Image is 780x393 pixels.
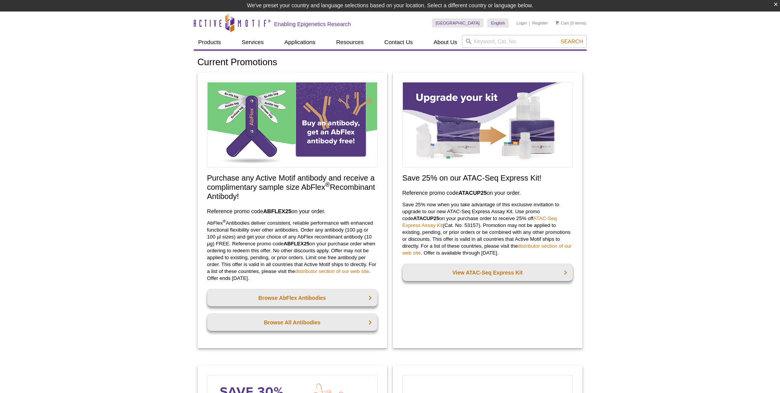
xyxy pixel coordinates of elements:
a: distributor section of our web site [295,268,369,274]
a: Login [516,20,527,26]
li: | [529,18,530,28]
p: Save 25% now when you take advantage of this exclusive invitation to upgrade to our new ATAC-Seq ... [402,201,573,257]
button: Search [558,38,585,45]
img: Save on ATAC-Seq Express Assay Kit [402,82,573,168]
a: Resources [331,35,368,49]
a: Contact Us [380,35,417,49]
a: English [487,18,509,28]
li: (0 items) [556,18,587,28]
img: Your Cart [556,21,559,25]
input: Keyword, Cat. No. [462,35,587,48]
h3: Reference promo code on your order. [402,188,573,197]
h3: Reference promo code on your order. [207,207,378,216]
h2: Purchase any Active Motif antibody and receive a complimentary sample size AbFlex Recombinant Ant... [207,173,378,201]
a: Register [532,20,548,26]
h1: Current Promotions [198,57,583,68]
span: Search [561,38,583,44]
a: Cart [556,20,569,26]
h2: Enabling Epigenetics Research [274,21,351,28]
a: View ATAC-Seq Express Kit [402,264,573,281]
h2: Save 25% on our ATAC-Seq Express Kit! [402,173,573,183]
sup: ® [223,219,226,224]
a: Browse AbFlex Antibodies [207,289,378,306]
a: Services [237,35,269,49]
img: Free Sample Size AbFlex Antibody [207,82,378,168]
strong: ABFLEX25 [263,208,292,214]
a: Products [194,35,226,49]
strong: ATACUP25 [413,215,439,221]
p: AbFlex Antibodies deliver consistent, reliable performance with enhanced functional flexibility o... [207,220,378,282]
strong: ABFLEX25 [284,241,309,247]
a: [GEOGRAPHIC_DATA] [432,18,484,28]
sup: ® [325,181,330,189]
a: Browse All Antibodies [207,314,378,331]
strong: ATACUP25 [458,190,487,196]
a: Applications [280,35,320,49]
a: About Us [429,35,462,49]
